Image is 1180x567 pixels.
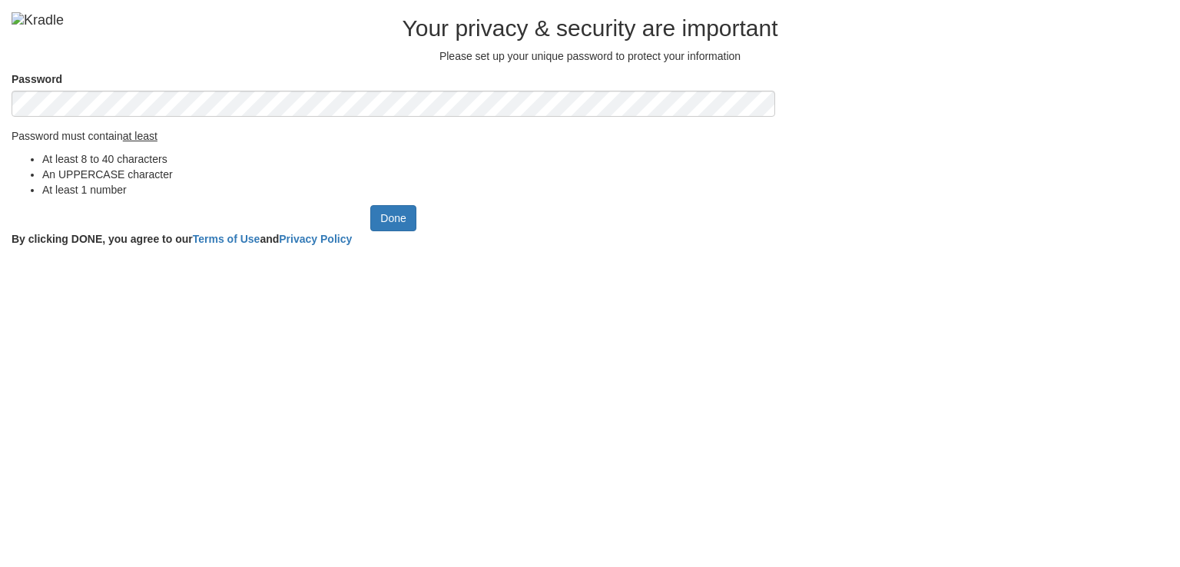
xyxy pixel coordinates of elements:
[42,167,775,182] li: An UPPERCASE character
[12,48,1168,64] p: Please set up your unique password to protect your information
[42,182,775,197] li: At least 1 number
[12,12,64,28] img: Kradle
[12,128,775,144] p: Password must contain
[123,130,157,142] u: at least
[370,205,416,231] input: Done
[42,151,775,167] li: At least 8 to 40 characters
[279,233,352,245] a: Privacy Policy
[193,233,260,245] a: Terms of Use
[12,231,352,247] label: By clicking DONE, you agree to our and
[12,71,62,87] label: Password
